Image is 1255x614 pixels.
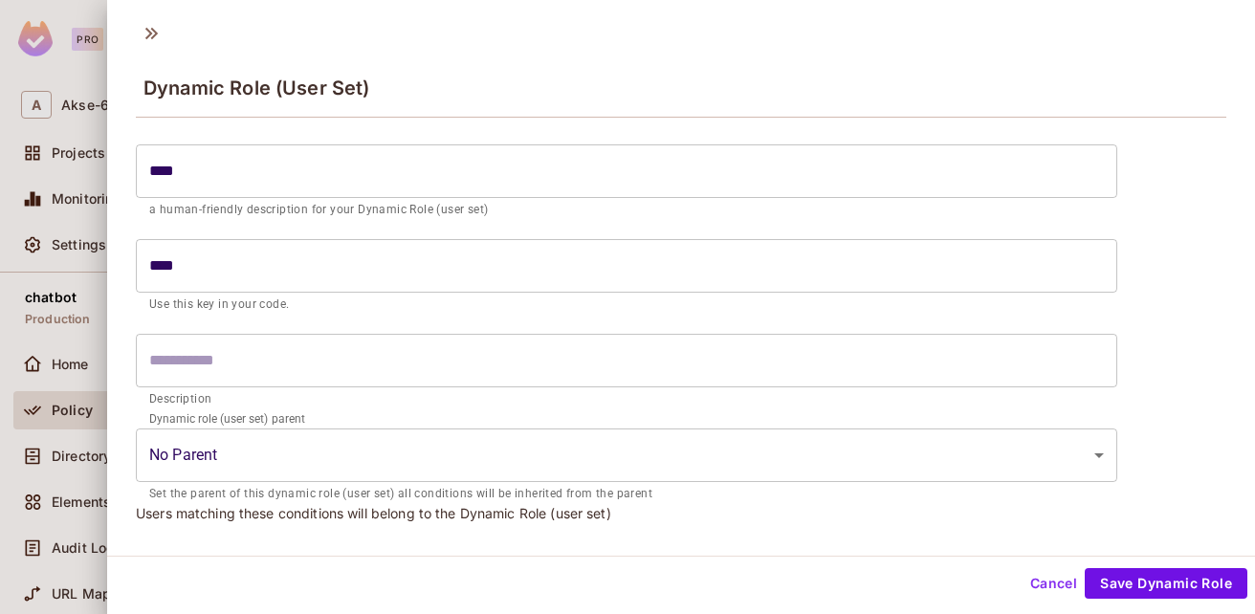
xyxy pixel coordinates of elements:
p: Users matching these conditions will belong to the Dynamic Role (user set) [136,504,1226,522]
span: Dynamic Role (User Set) [143,77,369,99]
p: Use this key in your code. [149,296,1104,315]
div: Without label [136,428,1117,482]
button: Save Dynamic Role [1085,568,1247,599]
p: Description [149,390,1104,409]
p: a human-friendly description for your Dynamic Role (user set) [149,201,1104,220]
button: Cancel [1023,568,1085,599]
p: Set the parent of this dynamic role (user set) all conditions will be inherited from the parent [149,485,1104,504]
label: Dynamic role (user set) parent [149,410,304,427]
